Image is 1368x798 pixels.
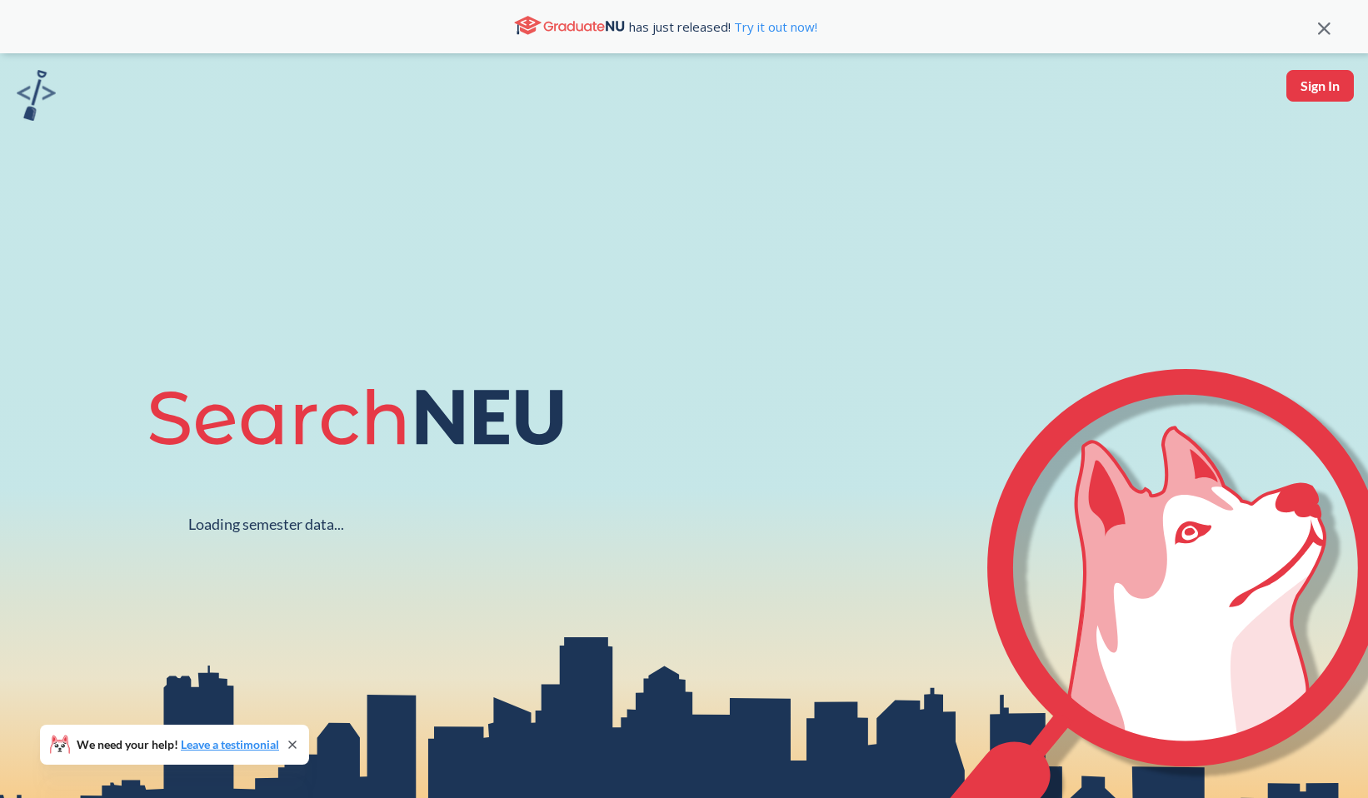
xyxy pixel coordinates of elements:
button: Sign In [1286,70,1354,102]
a: sandbox logo [17,70,56,126]
img: sandbox logo [17,70,56,121]
a: Try it out now! [731,18,817,35]
a: Leave a testimonial [181,737,279,751]
div: Loading semester data... [188,515,344,534]
span: has just released! [629,17,817,36]
span: We need your help! [77,739,279,751]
